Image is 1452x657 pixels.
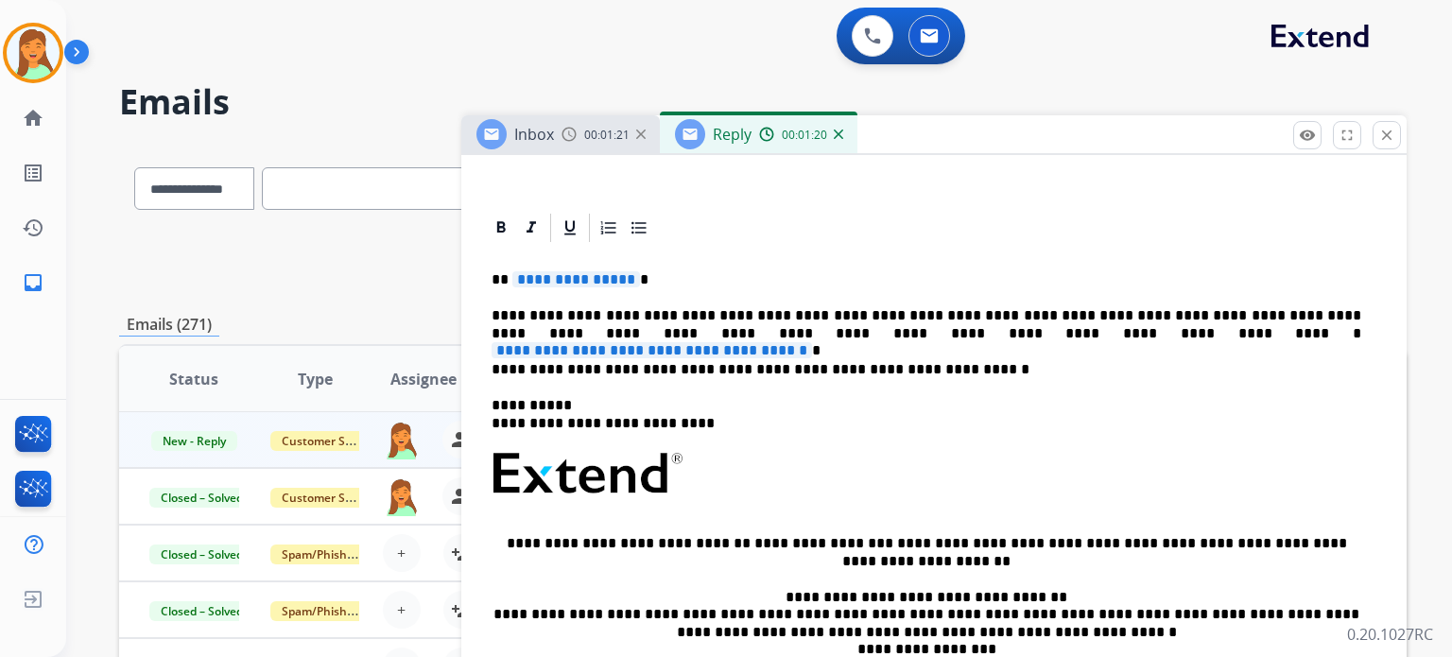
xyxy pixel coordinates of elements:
[22,107,44,130] mat-icon: home
[151,431,237,451] span: New - Reply
[22,216,44,239] mat-icon: history
[397,598,406,621] span: +
[270,545,375,564] span: Spam/Phishing
[450,428,473,451] mat-icon: person_remove
[1347,623,1433,646] p: 0.20.1027RC
[270,488,393,508] span: Customer Support
[595,214,623,242] div: Ordered List
[450,485,473,508] mat-icon: person_remove
[119,83,1407,121] h2: Emails
[487,214,515,242] div: Bold
[451,598,474,621] mat-icon: person_add
[149,488,254,508] span: Closed – Solved
[556,214,584,242] div: Underline
[397,542,406,564] span: +
[584,128,630,143] span: 00:01:21
[270,601,375,621] span: Spam/Phishing
[1339,127,1356,144] mat-icon: fullscreen
[270,431,393,451] span: Customer Support
[782,128,827,143] span: 00:01:20
[713,124,752,145] span: Reply
[1299,127,1316,144] mat-icon: remove_red_eye
[625,214,653,242] div: Bullet List
[383,534,421,572] button: +
[514,124,554,145] span: Inbox
[119,313,219,337] p: Emails (271)
[390,368,457,390] span: Assignee
[383,421,420,459] img: agent-avatar
[22,162,44,184] mat-icon: list_alt
[149,545,254,564] span: Closed – Solved
[22,271,44,294] mat-icon: inbox
[149,601,254,621] span: Closed – Solved
[451,542,474,564] mat-icon: person_add
[7,26,60,79] img: avatar
[169,368,218,390] span: Status
[383,477,420,516] img: agent-avatar
[517,214,545,242] div: Italic
[298,368,333,390] span: Type
[383,591,421,629] button: +
[1378,127,1395,144] mat-icon: close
